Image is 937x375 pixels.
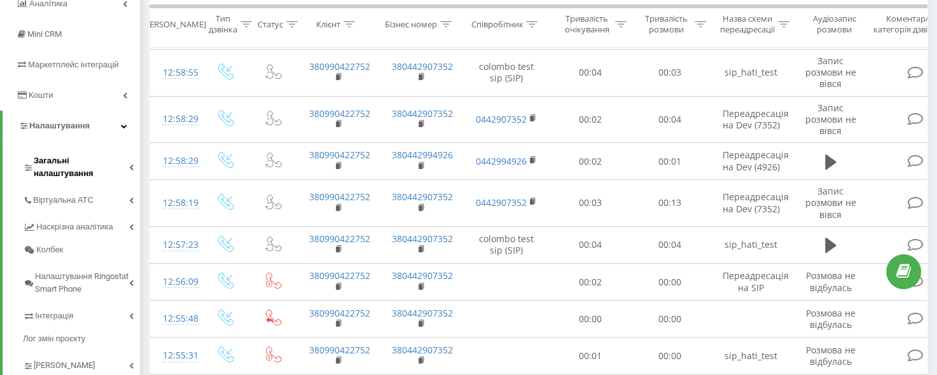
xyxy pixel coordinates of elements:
a: Колбек [23,238,140,261]
div: 12:58:55 [163,60,188,85]
span: Загальні налаштування [34,154,129,180]
td: 00:00 [630,301,710,337]
a: 0442907352 [476,196,527,208]
a: 380442907352 [392,344,453,356]
a: Налаштування [3,111,140,141]
div: 12:58:19 [163,191,188,215]
td: 00:00 [630,264,710,301]
span: Віртуальна АТС [33,194,94,207]
td: 00:03 [551,180,630,227]
td: 00:02 [551,96,630,143]
a: 380990422752 [309,107,370,119]
div: Назва схеми переадресації [720,13,775,35]
div: Тривалість розмови [641,13,691,35]
td: Переадресація на Dev (7352) [710,96,793,143]
a: Віртуальна АТС [23,185,140,212]
div: Аудіозапис розмови [803,13,865,35]
div: 12:58:29 [163,149,188,174]
td: 00:04 [551,226,630,263]
span: Налаштування [29,121,90,130]
td: sip_hati_test [710,337,793,374]
span: Mini CRM [27,29,62,39]
td: Переадресація на SIP [710,264,793,301]
td: 00:04 [630,226,710,263]
td: 00:01 [630,143,710,180]
span: Налаштування Ringostat Smart Phone [35,270,129,296]
td: 00:02 [551,264,630,301]
a: 380442907352 [392,233,453,245]
span: Розмова не відбулась [806,269,856,293]
div: 12:57:23 [163,233,188,257]
a: Налаштування Ringostat Smart Phone [23,261,140,301]
a: Інтеграція [23,301,140,327]
a: Загальні налаштування [23,146,140,185]
div: 12:56:09 [163,269,188,294]
span: Маркетплейс інтеграцій [28,60,119,69]
div: Тривалість очікування [562,13,612,35]
td: sip_hati_test [710,49,793,96]
div: Тип дзвінка [209,13,237,35]
span: Розмова не відбулась [806,344,856,367]
span: Розмова не відбулась [806,307,856,331]
span: Лог змін проєкту [23,332,85,345]
a: 380442907352 [392,269,453,282]
span: Кошти [29,90,53,100]
a: 0442994926 [476,155,527,167]
span: [PERSON_NAME] [34,359,95,372]
a: 380442907352 [392,191,453,203]
a: 380990422752 [309,307,370,319]
td: 00:03 [630,49,710,96]
td: colombo test sip (SIP) [462,226,551,263]
a: Наскрізна аналітика [23,212,140,238]
td: 00:13 [630,180,710,227]
span: Інтеграція [35,310,73,322]
a: 0442907352 [476,113,527,125]
a: 380990422752 [309,60,370,72]
span: Запис розмови не вівся [805,55,856,90]
td: 00:04 [630,96,710,143]
span: Запис розмови не вівся [805,102,856,137]
a: 380990422752 [309,344,370,356]
div: Статус [258,18,283,29]
div: Клієнт [316,18,340,29]
span: Наскрізна аналітика [36,221,113,233]
td: 00:02 [551,143,630,180]
div: Співробітник [471,18,523,29]
a: 380442907352 [392,307,453,319]
td: 00:00 [551,301,630,337]
td: sip_hati_test [710,226,793,263]
a: 380990422752 [309,269,370,282]
td: 00:00 [630,337,710,374]
span: Запис розмови не вівся [805,185,856,220]
a: 380442994926 [392,149,453,161]
td: colombo test sip (SIP) [462,49,551,96]
td: 00:04 [551,49,630,96]
a: Лог змін проєкту [23,327,140,350]
div: 12:55:31 [163,343,188,368]
div: 12:55:48 [163,306,188,331]
a: 380990422752 [309,149,370,161]
td: 00:01 [551,337,630,374]
div: Бізнес номер [385,18,437,29]
a: 380442907352 [392,107,453,119]
a: 380990422752 [309,191,370,203]
span: Колбек [36,243,63,256]
a: 380990422752 [309,233,370,245]
div: 12:58:29 [163,107,188,132]
div: [PERSON_NAME] [142,18,206,29]
td: Переадресація на Dev (7352) [710,180,793,227]
td: Переадресація на Dev (4926) [710,143,793,180]
a: 380442907352 [392,60,453,72]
